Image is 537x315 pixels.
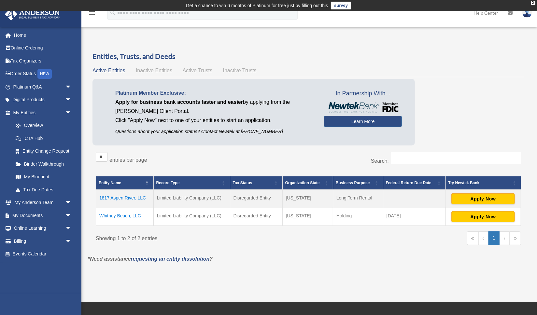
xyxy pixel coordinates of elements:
[92,68,125,73] span: Active Entities
[333,176,383,190] th: Business Purpose: Activate to sort
[153,176,230,190] th: Record Type: Activate to sort
[5,42,81,55] a: Online Ordering
[386,181,431,185] span: Federal Return Due Date
[230,190,282,208] td: Disregarded Entity
[230,176,282,190] th: Tax Status: Activate to sort
[324,89,402,99] span: In Partnership With...
[65,235,78,248] span: arrow_drop_down
[383,208,445,226] td: [DATE]
[115,128,314,136] p: Questions about your application status? Contact Newtek at [PHONE_NUMBER]
[327,102,399,113] img: NewtekBankLogoSM.png
[451,211,515,222] button: Apply Now
[467,231,478,245] a: First
[65,106,78,119] span: arrow_drop_down
[282,176,333,190] th: Organization State: Activate to sort
[336,181,370,185] span: Business Purpose
[88,256,213,262] em: *Need assistance ?
[115,99,243,105] span: Apply for business bank accounts faster and easier
[331,2,351,9] a: survey
[371,158,389,164] label: Search:
[324,116,402,127] a: Learn More
[5,106,78,119] a: My Entitiesarrow_drop_down
[183,68,213,73] span: Active Trusts
[223,68,257,73] span: Inactive Trusts
[5,54,81,67] a: Tax Organizers
[5,196,81,209] a: My Anderson Teamarrow_drop_down
[37,69,52,79] div: NEW
[186,2,328,9] div: Get a chance to win 6 months of Platinum for free just by filling out this
[5,93,81,106] a: Digital Productsarrow_drop_down
[96,176,154,190] th: Entity Name: Activate to invert sorting
[448,179,511,187] div: Try Newtek Bank
[115,98,314,116] p: by applying from the [PERSON_NAME] Client Portal.
[383,176,445,190] th: Federal Return Due Date: Activate to sort
[96,208,154,226] td: Whitney Beach, LLC
[5,67,81,81] a: Order StatusNEW
[333,208,383,226] td: Holding
[65,196,78,210] span: arrow_drop_down
[5,222,81,235] a: Online Learningarrow_drop_down
[282,208,333,226] td: [US_STATE]
[478,231,488,245] a: Previous
[3,8,62,21] img: Anderson Advisors Platinum Portal
[285,181,320,185] span: Organization State
[9,145,78,158] a: Entity Change Request
[510,231,521,245] a: Last
[5,29,81,42] a: Home
[65,222,78,235] span: arrow_drop_down
[65,80,78,94] span: arrow_drop_down
[488,231,500,245] a: 1
[153,190,230,208] td: Limited Liability Company (LLC)
[9,132,78,145] a: CTA Hub
[109,9,116,16] i: search
[92,51,524,62] h3: Entities, Trusts, and Deeds
[109,157,147,163] label: entries per page
[9,183,78,196] a: Tax Due Dates
[131,256,210,262] a: requesting an entity dissolution
[451,193,515,204] button: Apply Now
[333,190,383,208] td: Long Term Rental
[500,231,510,245] a: Next
[115,89,314,98] p: Platinum Member Exclusive:
[65,209,78,222] span: arrow_drop_down
[96,190,154,208] td: 1817 Aspen River, LLC
[9,119,75,132] a: Overview
[115,116,314,125] p: Click "Apply Now" next to one of your entities to start an application.
[153,208,230,226] td: Limited Liability Company (LLC)
[88,11,96,17] a: menu
[5,209,81,222] a: My Documentsarrow_drop_down
[65,93,78,107] span: arrow_drop_down
[88,9,96,17] i: menu
[9,157,78,171] a: Binder Walkthrough
[5,80,81,93] a: Platinum Q&Aarrow_drop_down
[282,190,333,208] td: [US_STATE]
[96,231,304,243] div: Showing 1 to 2 of 2 entries
[9,171,78,184] a: My Blueprint
[230,208,282,226] td: Disregarded Entity
[136,68,172,73] span: Inactive Entities
[156,181,180,185] span: Record Type
[5,235,81,248] a: Billingarrow_drop_down
[5,248,81,261] a: Events Calendar
[445,176,521,190] th: Try Newtek Bank : Activate to sort
[522,8,532,18] img: User Pic
[531,1,535,5] div: close
[99,181,121,185] span: Entity Name
[233,181,252,185] span: Tax Status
